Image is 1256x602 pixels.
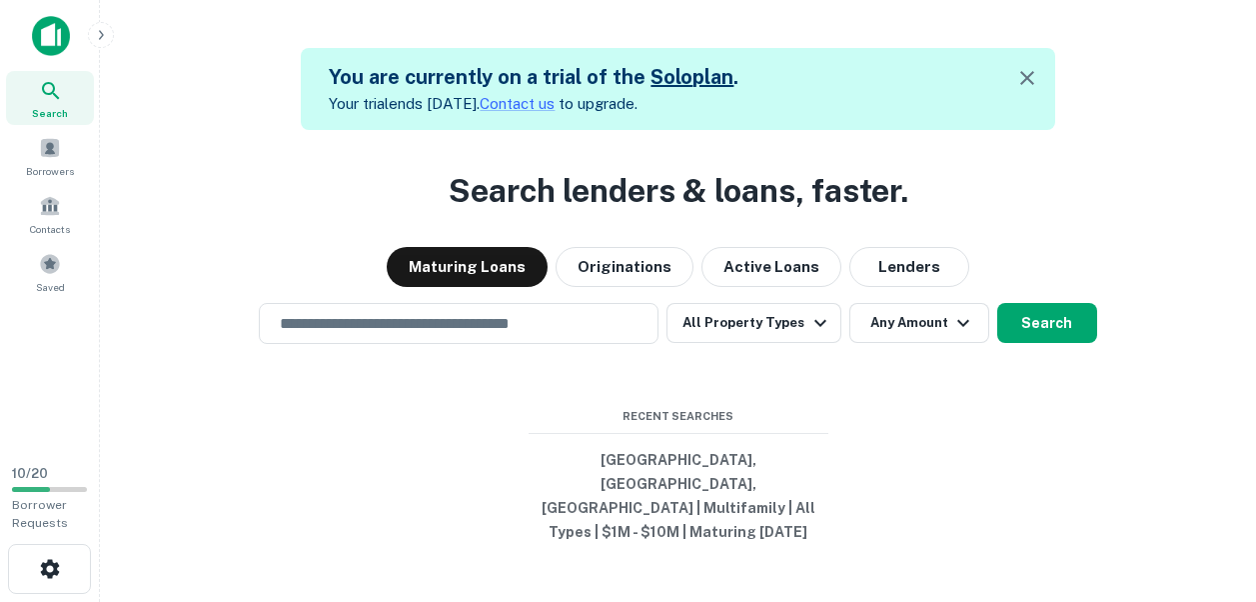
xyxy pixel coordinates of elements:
button: Originations [556,247,693,287]
span: Contacts [30,221,70,237]
button: Any Amount [849,303,989,343]
span: Saved [36,279,65,295]
button: [GEOGRAPHIC_DATA], [GEOGRAPHIC_DATA], [GEOGRAPHIC_DATA] | Multifamily | All Types | $1M - $10M | ... [529,442,828,550]
p: Your trial ends [DATE]. to upgrade. [329,92,738,116]
span: Borrower Requests [12,498,68,530]
a: Contacts [6,187,94,241]
h5: You are currently on a trial of the . [329,62,738,92]
button: Active Loans [701,247,841,287]
a: Saved [6,245,94,299]
button: All Property Types [666,303,840,343]
a: Borrowers [6,129,94,183]
a: Search [6,71,94,125]
iframe: Chat Widget [1156,442,1256,538]
h3: Search lenders & loans, faster. [449,167,908,215]
button: Lenders [849,247,969,287]
a: Contact us [480,95,555,112]
img: capitalize-icon.png [32,16,70,56]
button: Maturing Loans [387,247,548,287]
span: Recent Searches [529,408,828,425]
span: Search [32,105,68,121]
span: Borrowers [26,163,74,179]
button: Search [997,303,1097,343]
a: Soloplan [650,65,733,89]
span: 10 / 20 [12,466,48,481]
